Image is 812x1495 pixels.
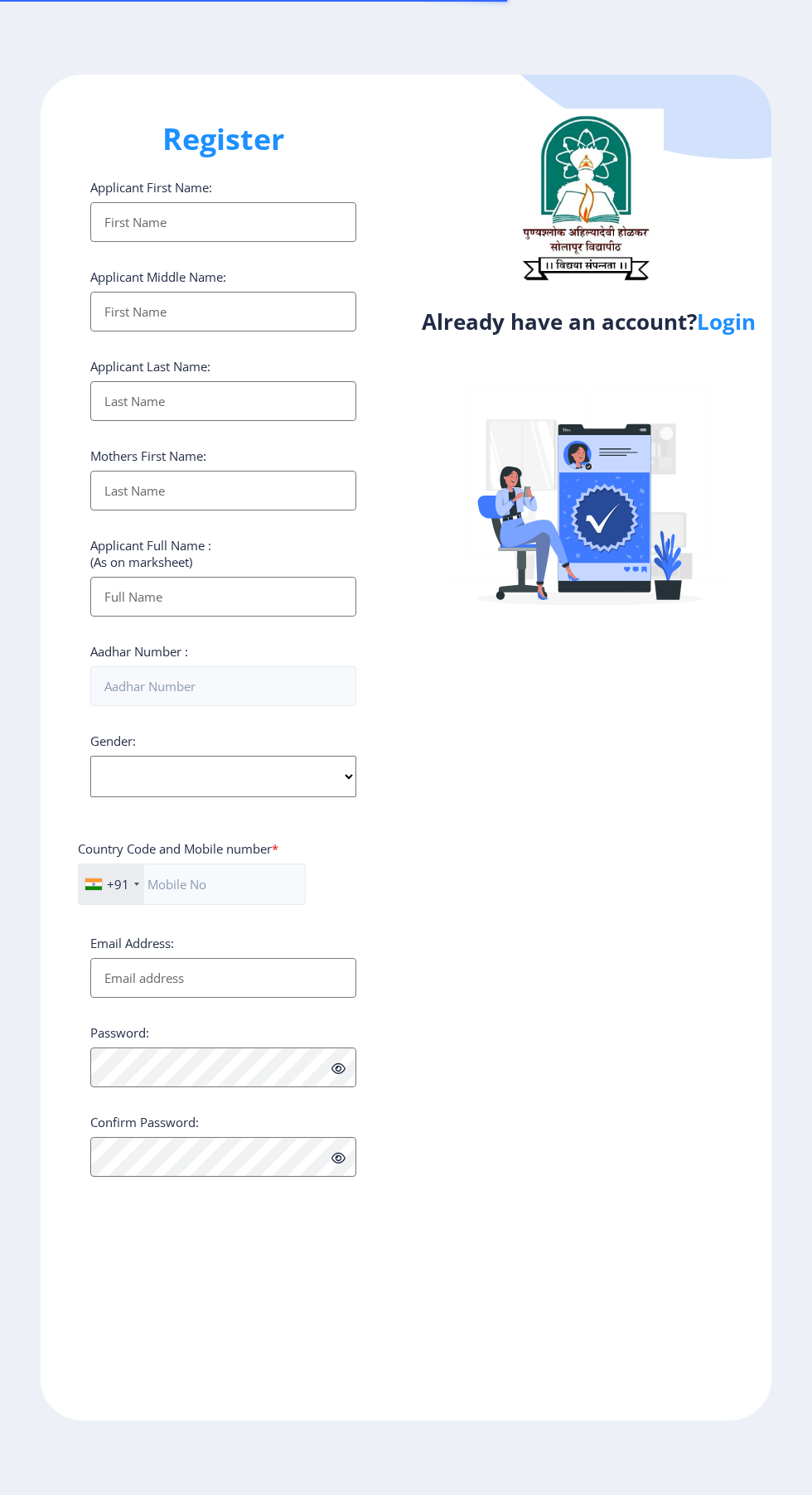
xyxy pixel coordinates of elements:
[418,308,759,335] h4: Already have an account?
[79,864,144,904] div: India (भारत): +91
[90,733,136,749] label: Gender:
[78,840,278,857] label: Country Code and Mobile number
[90,577,356,617] input: Full Name
[697,307,756,336] a: Login
[90,537,211,570] label: Applicant Full Name : (As on marksheet)
[90,119,356,159] h1: Register
[90,381,356,421] input: Last Name
[90,269,226,285] label: Applicant Middle Name:
[90,202,356,242] input: First Name
[90,935,174,951] label: Email Address:
[90,179,212,196] label: Applicant First Name:
[90,958,356,998] input: Email address
[90,471,356,510] input: Last Name
[444,357,734,647] img: Verified-rafiki.svg
[78,864,306,905] input: Mobile No
[506,109,664,286] img: logo
[107,876,129,893] div: +91
[90,1024,149,1041] label: Password:
[90,1114,199,1130] label: Confirm Password:
[90,643,188,660] label: Aadhar Number :
[90,292,356,331] input: First Name
[90,666,356,706] input: Aadhar Number
[90,358,210,375] label: Applicant Last Name:
[90,448,206,464] label: Mothers First Name:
